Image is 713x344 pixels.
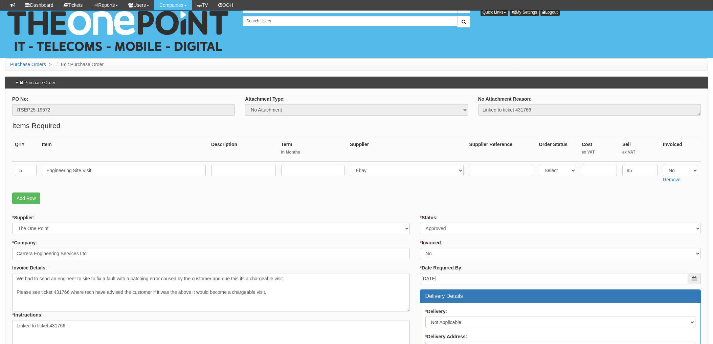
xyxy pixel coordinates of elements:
th: Supplier [347,138,466,162]
small: ex VAT [582,149,617,155]
label: Instructions: [12,311,43,318]
label: Attachment Type: [245,96,285,102]
a: Add Row [12,193,40,204]
label: Delivery: [425,308,447,315]
th: Sell [620,138,660,162]
th: Cost [579,138,620,162]
small: ex VAT [622,149,658,155]
label: Invoiced: [420,239,443,246]
th: Term [278,138,348,162]
th: Order Status [536,138,579,162]
label: Date Required By: [420,264,463,271]
textarea: Linked to ticket 431766 [478,104,701,116]
label: PO No: [12,96,28,102]
label: Delivery Address: [425,333,467,340]
button: Quick Links [481,8,508,16]
small: In Months [281,149,345,155]
a: Remove [663,177,681,182]
input: Search Users [243,16,457,26]
a: Purchase Orders [10,62,46,67]
a: My Settings [510,8,539,16]
th: Supplier Reference [466,138,536,162]
label: Supplier: [12,214,35,221]
legend: Items Required [12,121,60,131]
th: Item [39,138,208,162]
label: Invoice Details: [12,264,47,271]
label: Status: [420,214,438,221]
label: No Attachment Reason: [478,96,532,102]
h3: Edit Purchase Order [12,77,59,88]
th: Invoiced [660,138,701,162]
span: > [47,62,53,67]
th: QTY [12,138,39,162]
textarea: We had to send an engineer to site to fix a fault with a patching error caused by the customer an... [12,273,410,311]
h3: Delivery Details [425,293,695,299]
a: Logout [540,8,560,16]
label: Company: [12,239,37,246]
th: Description [208,138,278,162]
li: Edit Purchase Order [55,61,104,68]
